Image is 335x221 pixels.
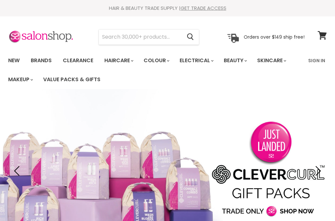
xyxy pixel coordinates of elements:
[181,5,226,11] a: GET TRADE ACCESS
[219,54,251,67] a: Beauty
[58,54,98,67] a: Clearance
[182,29,199,45] button: Search
[26,54,57,67] a: Brands
[99,54,137,67] a: Haircare
[3,73,37,86] a: Makeup
[244,34,305,40] p: Orders over $149 ship free!
[99,29,182,45] input: Search
[3,54,25,67] a: New
[139,54,173,67] a: Colour
[175,54,218,67] a: Electrical
[11,164,25,177] button: Previous
[98,29,199,45] form: Product
[310,164,324,177] button: Next
[304,54,329,67] a: Sign In
[38,73,105,86] a: Value Packs & Gifts
[252,54,290,67] a: Skincare
[3,51,304,89] ul: Main menu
